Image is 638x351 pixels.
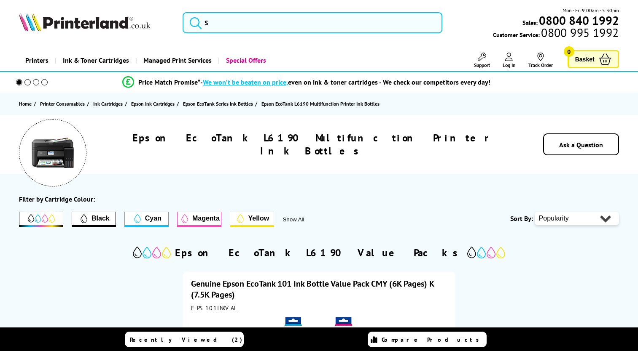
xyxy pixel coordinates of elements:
div: EPS101INKVAL [191,304,447,312]
span: Log In [503,62,516,68]
a: Track Order [528,53,553,68]
span: Printer Consumables [40,99,85,108]
span: Sales: [522,19,538,27]
a: 0800 840 1992 [538,16,619,24]
a: Ink Cartridges [93,99,125,108]
span: Epson EcoTank Series Ink Bottles [183,99,253,108]
span: Sort By: [510,214,533,223]
span: Compare Products [382,336,484,343]
span: 0800 995 1992 [540,29,619,37]
button: Yellow [230,212,274,227]
span: Ink & Toner Cartridges [63,50,129,71]
span: Support [474,62,490,68]
span: Price Match Promise* [138,78,200,86]
img: Printerland Logo [19,13,151,31]
span: We won’t be beaten on price, [203,78,288,86]
span: Epson EcoTank L6190 Multifunction Printer Ink Bottles [261,101,380,107]
h1: Epson EcoTank L6190 Multifunction Printer Ink Bottles [111,131,513,157]
a: Printer Consumables [40,99,87,108]
div: - even on ink & toner cartridges - We check our competitors every day! [200,78,490,86]
span: Epson Ink Cartridges [131,99,175,108]
a: Genuine Epson EcoTank 101 Ink Bottle Value Pack CMY (6K Pages) K (7.5K Pages) [191,278,434,300]
a: Basket 0 [568,50,619,68]
a: Epson EcoTank Series Ink Bottles [183,99,255,108]
li: modal_Promise [4,75,608,90]
span: Mon - Fri 9:00am - 5:30pm [563,6,619,14]
input: S [183,12,442,33]
span: Ink Cartridges [93,99,123,108]
a: Recently Viewed (2) [125,332,244,347]
div: Filter by Cartridge Colour: [19,195,95,203]
a: Printerland Logo [19,13,172,33]
span: Yellow [248,215,269,222]
b: 0800 840 1992 [539,13,619,28]
img: Epson EcoTank L6190 Multifunction Printer Ink Bottles [32,132,74,174]
span: Basket [575,53,595,65]
button: Cyan [124,212,169,227]
a: Epson Ink Cartridges [131,99,177,108]
a: Managed Print Services [135,50,218,71]
span: Magenta [192,215,220,222]
span: Customer Service: [493,29,619,39]
button: Magenta [177,212,221,227]
span: Black [92,215,110,222]
button: Show All [283,216,327,223]
span: Cyan [145,215,162,222]
a: Log In [503,53,516,68]
a: Printers [19,50,55,71]
h2: Epson EcoTank L6190 Value Packs [175,246,463,259]
a: Special Offers [218,50,272,71]
a: Support [474,53,490,68]
a: Ask a Question [559,141,603,149]
a: Compare Products [368,332,487,347]
button: Filter by Black [72,212,116,227]
a: Home [19,99,34,108]
a: Ink & Toner Cartridges [55,50,135,71]
span: 0 [564,46,574,57]
span: Recently Viewed (2) [130,336,242,343]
